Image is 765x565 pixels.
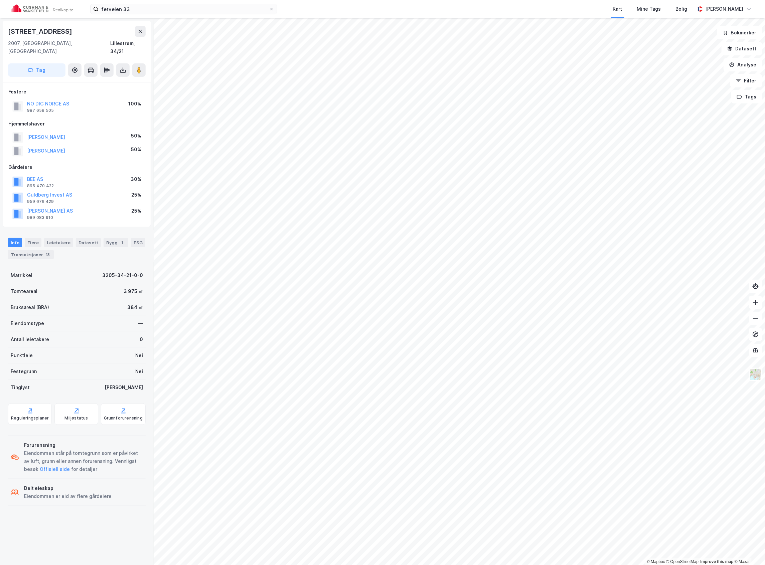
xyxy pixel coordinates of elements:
[8,88,145,96] div: Festere
[135,351,143,359] div: Nei
[8,163,145,171] div: Gårdeiere
[11,351,33,359] div: Punktleie
[717,26,762,39] button: Bokmerker
[131,175,141,183] div: 30%
[124,287,143,295] div: 3 975 ㎡
[732,533,765,565] div: Kontrollprogram for chat
[24,492,112,500] div: Eiendommen er eid av flere gårdeiere
[76,238,101,247] div: Datasett
[11,4,74,14] img: cushman-wakefield-realkapital-logo.202ea83816669bd177139c58696a8fa1.svg
[613,5,622,13] div: Kart
[11,383,30,391] div: Tinglyst
[731,90,762,103] button: Tags
[8,63,65,77] button: Tag
[131,207,141,215] div: 25%
[131,146,141,154] div: 50%
[730,74,762,87] button: Filter
[701,559,734,564] a: Improve this map
[11,319,44,327] div: Eiendomstype
[24,449,143,473] div: Eiendommen står på tomtegrunn som er påvirket av luft, grunn eller annen forurensning. Vennligst ...
[128,100,141,108] div: 100%
[11,415,49,421] div: Reguleringsplaner
[732,533,765,565] iframe: Chat Widget
[27,108,54,113] div: 987 659 505
[131,238,145,247] div: ESG
[8,250,54,259] div: Transaksjoner
[140,335,143,343] div: 0
[8,39,110,55] div: 2007, [GEOGRAPHIC_DATA], [GEOGRAPHIC_DATA]
[44,238,73,247] div: Leietakere
[64,415,88,421] div: Miljøstatus
[666,559,699,564] a: OpenStreetMap
[722,42,762,55] button: Datasett
[8,26,73,37] div: [STREET_ADDRESS]
[102,271,143,279] div: 3205-34-21-0-0
[11,303,49,311] div: Bruksareal (BRA)
[127,303,143,311] div: 384 ㎡
[119,239,126,246] div: 1
[11,367,37,375] div: Festegrunn
[104,415,143,421] div: Grunnforurensning
[749,368,762,381] img: Z
[131,132,141,140] div: 50%
[24,441,143,449] div: Forurensning
[8,238,22,247] div: Info
[724,58,762,71] button: Analyse
[105,383,143,391] div: [PERSON_NAME]
[99,4,269,14] input: Søk på adresse, matrikkel, gårdeiere, leietakere eller personer
[27,199,54,204] div: 959 676 429
[676,5,687,13] div: Bolig
[110,39,146,55] div: Lillestrøm, 34/21
[104,238,128,247] div: Bygg
[647,559,665,564] a: Mapbox
[25,238,41,247] div: Eiere
[11,287,37,295] div: Tomteareal
[11,271,32,279] div: Matrikkel
[27,215,53,220] div: 989 083 910
[637,5,661,13] div: Mine Tags
[44,251,51,258] div: 13
[8,120,145,128] div: Hjemmelshaver
[11,335,49,343] div: Antall leietakere
[131,191,141,199] div: 25%
[135,367,143,375] div: Nei
[27,183,54,189] div: 895 470 422
[138,319,143,327] div: —
[24,484,112,492] div: Delt eieskap
[706,5,744,13] div: [PERSON_NAME]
